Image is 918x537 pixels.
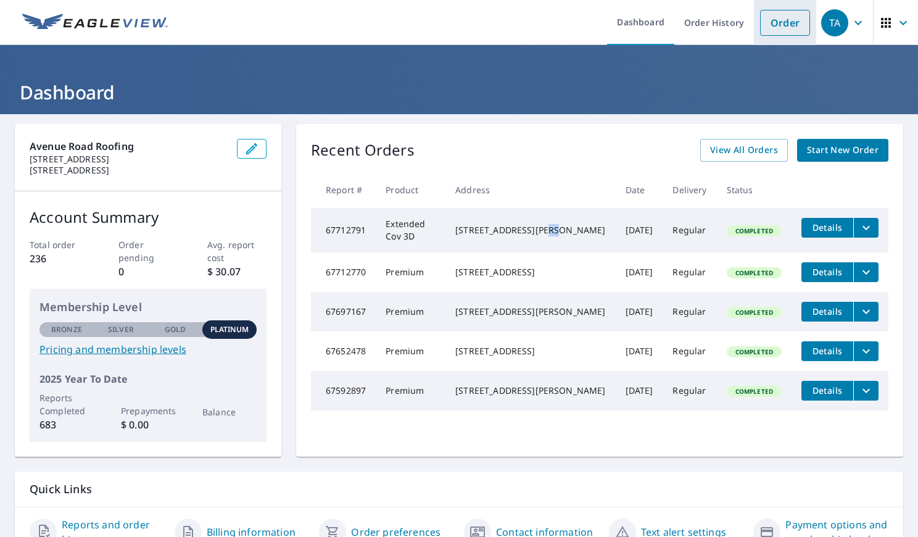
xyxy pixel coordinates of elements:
[455,306,605,318] div: [STREET_ADDRESS][PERSON_NAME]
[311,252,376,292] td: 67712770
[663,331,716,371] td: Regular
[311,172,376,208] th: Report #
[809,266,846,278] span: Details
[821,9,848,36] div: TA
[311,208,376,252] td: 67712791
[30,251,89,266] p: 236
[728,227,780,235] span: Completed
[455,266,605,278] div: [STREET_ADDRESS]
[311,139,415,162] p: Recent Orders
[616,172,663,208] th: Date
[853,302,879,322] button: filesDropdownBtn-67697167
[663,252,716,292] td: Regular
[809,306,846,317] span: Details
[118,264,178,279] p: 0
[311,331,376,371] td: 67652478
[760,10,810,36] a: Order
[853,218,879,238] button: filesDropdownBtn-67712791
[728,348,780,356] span: Completed
[210,324,249,335] p: Platinum
[376,172,445,208] th: Product
[801,341,853,361] button: detailsBtn-67652478
[809,345,846,357] span: Details
[311,371,376,410] td: 67592897
[311,292,376,331] td: 67697167
[376,292,445,331] td: Premium
[39,391,94,417] p: Reports Completed
[376,371,445,410] td: Premium
[30,165,227,176] p: [STREET_ADDRESS]
[121,404,175,417] p: Prepayments
[710,143,778,158] span: View All Orders
[376,252,445,292] td: Premium
[728,268,780,277] span: Completed
[108,324,134,335] p: Silver
[801,262,853,282] button: detailsBtn-67712770
[663,172,716,208] th: Delivery
[51,324,82,335] p: Bronze
[717,172,792,208] th: Status
[30,154,227,165] p: [STREET_ADDRESS]
[30,206,267,228] p: Account Summary
[121,417,175,432] p: $ 0.00
[801,381,853,401] button: detailsBtn-67592897
[376,331,445,371] td: Premium
[700,139,788,162] a: View All Orders
[853,262,879,282] button: filesDropdownBtn-67712770
[445,172,615,208] th: Address
[801,218,853,238] button: detailsBtn-67712791
[728,308,780,317] span: Completed
[616,252,663,292] td: [DATE]
[616,208,663,252] td: [DATE]
[39,417,94,432] p: 683
[39,342,257,357] a: Pricing and membership levels
[39,299,257,315] p: Membership Level
[728,387,780,396] span: Completed
[616,371,663,410] td: [DATE]
[663,208,716,252] td: Regular
[663,292,716,331] td: Regular
[809,222,846,233] span: Details
[15,80,903,105] h1: Dashboard
[207,264,267,279] p: $ 30.07
[22,14,168,32] img: EV Logo
[455,345,605,357] div: [STREET_ADDRESS]
[809,385,846,396] span: Details
[801,302,853,322] button: detailsBtn-67697167
[165,324,186,335] p: Gold
[202,406,257,418] p: Balance
[30,238,89,251] p: Total order
[807,143,879,158] span: Start New Order
[30,481,888,497] p: Quick Links
[455,385,605,397] div: [STREET_ADDRESS][PERSON_NAME]
[797,139,888,162] a: Start New Order
[853,381,879,401] button: filesDropdownBtn-67592897
[853,341,879,361] button: filesDropdownBtn-67652478
[616,331,663,371] td: [DATE]
[39,372,257,386] p: 2025 Year To Date
[663,371,716,410] td: Regular
[455,224,605,236] div: [STREET_ADDRESS][PERSON_NAME]
[376,208,445,252] td: Extended Cov 3D
[616,292,663,331] td: [DATE]
[118,238,178,264] p: Order pending
[30,139,227,154] p: Avenue Road Roofing
[207,238,267,264] p: Avg. report cost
